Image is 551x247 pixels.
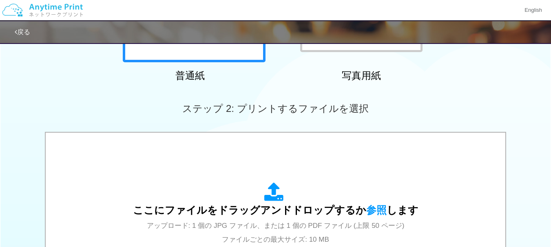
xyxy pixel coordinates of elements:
a: 戻る [15,28,30,35]
span: ステップ 2: プリントするファイルを選択 [182,103,368,114]
h2: 写真用紙 [290,70,433,81]
span: 参照 [366,204,387,216]
span: アップロード: 1 個の JPG ファイル、または 1 個の PDF ファイル (上限 50 ページ) ファイルごとの最大サイズ: 10 MB [147,222,405,243]
h2: 普通紙 [119,70,261,81]
span: ここにファイルをドラッグアンドドロップするか します [133,204,418,216]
